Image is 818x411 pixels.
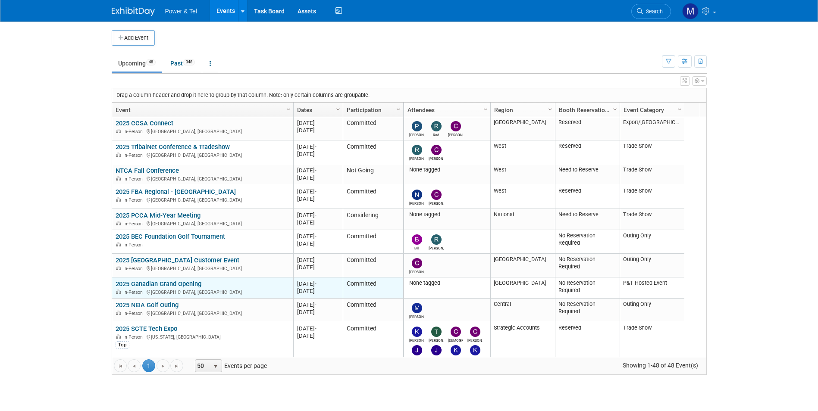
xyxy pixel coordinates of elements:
[146,59,156,65] span: 48
[343,209,403,230] td: Considering
[429,200,444,205] div: Chad Smith
[555,322,620,382] td: Reserved
[343,254,403,277] td: Committed
[448,355,463,361] div: Kevin Stevens
[123,221,145,227] span: In-Person
[620,254,684,277] td: Outing Only
[555,164,620,185] td: Need to Reserve
[467,337,483,342] div: Collins O'Toole
[116,220,289,227] div: [GEOGRAPHIC_DATA], [GEOGRAPHIC_DATA]
[195,360,210,372] span: 50
[431,345,442,355] img: Jon Schatz
[315,143,317,150] span: -
[429,337,444,342] div: Tammy Pilkington
[620,230,684,254] td: Outing Only
[116,265,289,272] div: [GEOGRAPHIC_DATA], [GEOGRAPHIC_DATA]
[494,103,549,117] a: Region
[184,359,276,372] span: Events per page
[343,117,403,140] td: Committed
[297,240,339,247] div: [DATE]
[297,301,339,308] div: [DATE]
[343,230,403,254] td: Committed
[297,212,339,219] div: [DATE]
[165,8,197,15] span: Power & Tel
[481,103,490,115] a: Column Settings
[116,188,236,196] a: 2025 FBA Regional - [GEOGRAPHIC_DATA]
[116,280,201,288] a: 2025 Canadian Grand Opening
[490,254,555,277] td: [GEOGRAPHIC_DATA]
[116,288,289,296] div: [GEOGRAPHIC_DATA], [GEOGRAPHIC_DATA]
[315,212,317,218] span: -
[409,155,424,161] div: Robin Mayne
[112,7,155,16] img: ExhibitDay
[116,129,121,133] img: In-Person Event
[412,121,422,131] img: Paul Beit
[409,313,424,319] div: Mike Brems
[315,120,317,126] span: -
[116,301,179,309] a: 2025 NEIA Golf Outing
[297,143,339,150] div: [DATE]
[431,327,442,337] img: Tammy Pilkington
[620,277,684,299] td: P&T Hosted Event
[114,359,127,372] a: Go to the first page
[116,128,289,135] div: [GEOGRAPHIC_DATA], [GEOGRAPHIC_DATA]
[407,280,487,286] div: None tagged
[555,140,620,164] td: Reserved
[467,355,483,361] div: Kevin Heflin
[116,176,121,181] img: In-Person Event
[116,175,289,182] div: [GEOGRAPHIC_DATA], [GEOGRAPHIC_DATA]
[297,280,339,287] div: [DATE]
[183,59,195,65] span: 348
[407,211,487,218] div: None tagged
[212,363,219,370] span: select
[412,234,422,245] img: Bill Rinehardt
[451,345,461,355] img: Kevin Stevens
[412,190,422,200] img: Nate Derbyshire
[297,167,339,174] div: [DATE]
[412,303,422,313] img: Mike Brems
[297,325,339,332] div: [DATE]
[431,234,442,245] img: Robert Zuzek
[490,322,555,382] td: Strategic Accounts
[682,3,699,19] img: Madalyn Bobbitt
[490,117,555,140] td: [GEOGRAPHIC_DATA]
[343,185,403,209] td: Committed
[131,363,138,370] span: Go to the previous page
[343,299,403,322] td: Committed
[394,103,403,115] a: Column Settings
[620,299,684,322] td: Outing Only
[297,264,339,271] div: [DATE]
[160,363,166,370] span: Go to the next page
[297,308,339,316] div: [DATE]
[555,254,620,277] td: No Reservation Required
[315,233,317,240] span: -
[429,355,444,361] div: Jon Schatz
[470,327,480,337] img: Collins O'Toole
[123,242,145,248] span: In-Person
[297,332,339,339] div: [DATE]
[112,55,162,72] a: Upcoming48
[412,258,422,268] img: Chris Noora
[448,131,463,137] div: Clint Read
[116,197,121,202] img: In-Person Event
[116,212,201,219] a: 2025 PCCA Mid-Year Meeting
[555,277,620,299] td: No Reservation Required
[429,131,444,137] div: Rod Philp
[297,103,337,117] a: Dates
[631,4,671,19] a: Search
[297,127,339,134] div: [DATE]
[297,174,339,181] div: [DATE]
[559,103,614,117] a: Booth Reservation Status
[409,268,424,274] div: Chris Noora
[123,311,145,316] span: In-Person
[395,106,402,113] span: Column Settings
[490,277,555,299] td: [GEOGRAPHIC_DATA]
[116,334,121,339] img: In-Person Event
[315,325,317,332] span: -
[555,230,620,254] td: No Reservation Required
[123,290,145,295] span: In-Person
[611,106,618,113] span: Column Settings
[409,131,424,137] div: Paul Beit
[407,103,485,117] a: Attendees
[116,256,239,264] a: 2025 [GEOGRAPHIC_DATA] Customer Event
